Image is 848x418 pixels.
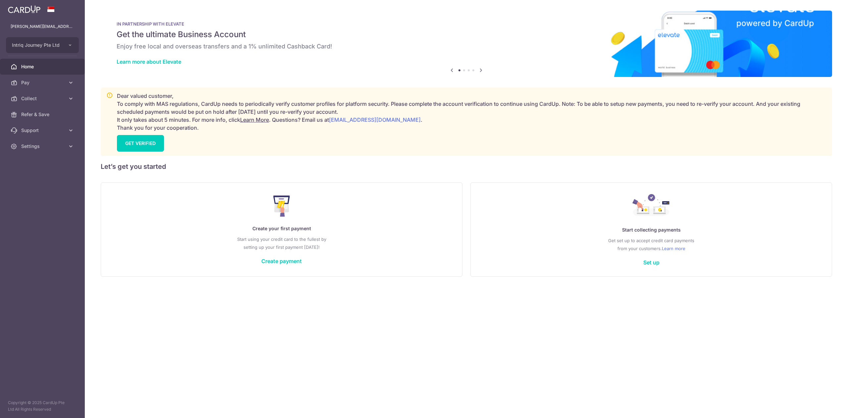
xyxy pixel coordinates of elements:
[114,225,449,233] p: Create your first payment
[117,92,826,132] p: Dear valued customer, To comply with MAS regulations, CardUp needs to periodically verify custome...
[21,127,65,134] span: Support
[117,135,164,152] a: GET VERIFIED
[21,111,65,118] span: Refer & Save
[484,237,819,252] p: Get set up to accept credit card payments from your customers.
[21,95,65,102] span: Collect
[117,42,816,50] h6: Enjoy free local and overseas transfers and a 1% unlimited Cashback Card!
[240,116,269,123] a: Learn More
[6,37,79,53] button: Intriq Journey Pte Ltd
[21,143,65,150] span: Settings
[114,235,449,251] p: Start using your credit card to the fullest by setting up your first payment [DATE]!
[117,29,816,40] h5: Get the ultimate Business Account
[21,79,65,86] span: Pay
[101,161,832,172] h5: Let’s get you started
[117,58,181,65] a: Learn more about Elevate
[662,244,685,252] a: Learn more
[643,259,660,266] a: Set up
[329,116,421,123] a: [EMAIL_ADDRESS][DOMAIN_NAME]
[21,63,65,70] span: Home
[117,21,816,27] p: IN PARTNERSHIP WITH ELEVATE
[261,258,302,264] a: Create payment
[8,5,40,13] img: CardUp
[101,11,832,77] img: Renovation banner
[11,23,74,30] p: [PERSON_NAME][EMAIL_ADDRESS][DOMAIN_NAME]
[632,194,670,218] img: Collect Payment
[273,195,290,217] img: Make Payment
[484,226,819,234] p: Start collecting payments
[12,42,61,48] span: Intriq Journey Pte Ltd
